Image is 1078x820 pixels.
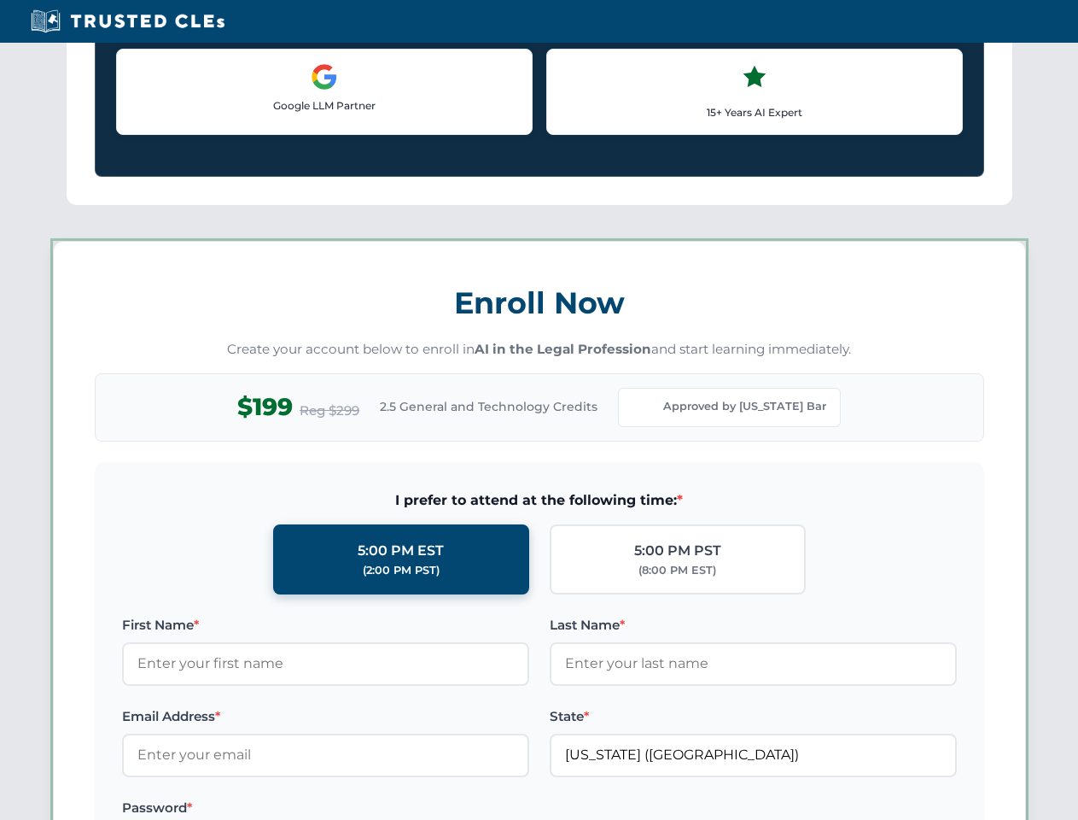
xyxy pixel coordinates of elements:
[311,63,338,91] img: Google
[26,9,230,34] img: Trusted CLEs
[638,562,716,579] div: (8:00 PM EST)
[663,398,826,415] span: Approved by [US_STATE] Bar
[363,562,440,579] div: (2:00 PM PST)
[122,489,957,512] span: I prefer to attend at the following time:
[358,540,444,562] div: 5:00 PM EST
[475,341,651,357] strong: AI in the Legal Profession
[632,395,656,419] img: Florida Bar
[300,401,359,421] span: Reg $299
[380,397,597,416] span: 2.5 General and Technology Credits
[550,734,957,776] input: Florida (FL)
[550,615,957,635] label: Last Name
[122,734,529,776] input: Enter your email
[237,388,293,426] span: $199
[122,798,529,818] label: Password
[122,706,529,727] label: Email Address
[122,642,529,685] input: Enter your first name
[550,642,957,685] input: Enter your last name
[561,104,948,120] p: 15+ Years AI Expert
[634,540,721,562] div: 5:00 PM PST
[95,276,984,330] h3: Enroll Now
[131,97,518,114] p: Google LLM Partner
[122,615,529,635] label: First Name
[95,340,984,360] p: Create your account below to enroll in and start learning immediately.
[550,706,957,727] label: State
